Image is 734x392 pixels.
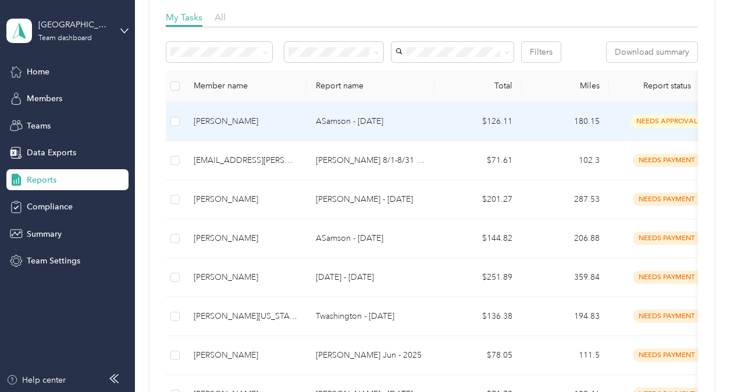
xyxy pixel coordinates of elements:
[444,81,512,91] div: Total
[38,19,111,31] div: [GEOGRAPHIC_DATA]
[27,201,73,213] span: Compliance
[27,255,80,267] span: Team Settings
[27,174,56,186] span: Reports
[316,310,425,323] p: Twashington - [DATE]
[27,147,76,159] span: Data Exports
[215,12,226,23] span: All
[316,349,425,362] p: [PERSON_NAME] Jun - 2025
[434,336,522,375] td: $78.05
[522,297,609,336] td: 194.83
[194,232,297,245] div: [PERSON_NAME]
[522,42,561,62] button: Filters
[522,258,609,297] td: 359.84
[6,374,66,386] button: Help center
[316,193,425,206] p: [PERSON_NAME] - [DATE]
[434,180,522,219] td: $201.27
[194,154,297,167] div: [EMAIL_ADDRESS][PERSON_NAME][DOMAIN_NAME]
[194,193,297,206] div: [PERSON_NAME]
[194,310,297,323] div: [PERSON_NAME][US_STATE]
[630,115,704,128] span: needs approval
[27,120,51,132] span: Teams
[184,70,307,102] th: Member name
[633,270,701,284] span: needs payment
[618,81,716,91] span: Report status
[434,102,522,141] td: $126.11
[434,297,522,336] td: $136.38
[633,348,701,362] span: needs payment
[522,141,609,180] td: 102.3
[27,92,62,105] span: Members
[316,115,425,128] p: ASamson - [DATE]
[194,349,297,362] div: [PERSON_NAME]
[194,115,297,128] div: [PERSON_NAME]
[434,141,522,180] td: $71.61
[434,258,522,297] td: $251.89
[194,271,297,284] div: [PERSON_NAME]
[27,66,49,78] span: Home
[607,42,697,62] button: Download summary
[633,154,701,167] span: needs payment
[316,154,425,167] p: [PERSON_NAME] 8/1-8/31 Milage Report
[522,219,609,258] td: 206.88
[531,81,600,91] div: Miles
[669,327,734,392] iframe: Everlance-gr Chat Button Frame
[522,102,609,141] td: 180.15
[38,35,92,42] div: Team dashboard
[522,180,609,219] td: 287.53
[307,70,434,102] th: Report name
[316,271,425,284] p: [DATE] - [DATE]
[633,309,701,323] span: needs payment
[522,336,609,375] td: 111.5
[194,81,297,91] div: Member name
[166,12,202,23] span: My Tasks
[434,219,522,258] td: $144.82
[633,193,701,206] span: needs payment
[27,228,62,240] span: Summary
[316,232,425,245] p: ASamson - [DATE]
[633,231,701,245] span: needs payment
